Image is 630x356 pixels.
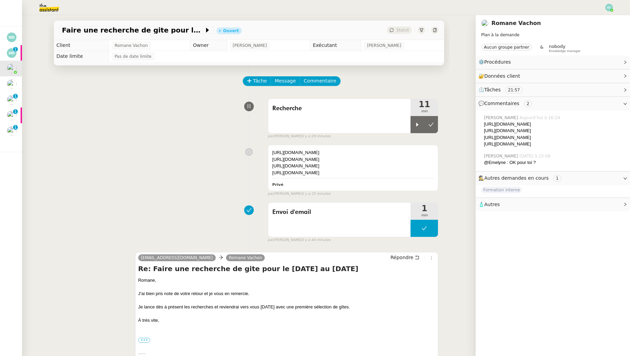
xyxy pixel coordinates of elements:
[478,87,528,92] span: ⏲️
[484,127,625,134] div: [URL][DOMAIN_NAME]
[476,198,630,211] div: 🧴Autres
[223,29,239,33] div: Ouvert
[540,44,543,53] span: &
[233,42,267,49] span: [PERSON_NAME]
[138,317,436,324] div: À très vite,
[484,73,520,79] span: Données client
[141,255,213,260] span: [EMAIL_ADDRESS][DOMAIN_NAME]
[481,20,489,27] img: users%2FyQfMwtYgTqhRP2YHWHmG2s2LYaD3%2Favatar%2Fprofile-pic.png
[115,42,148,49] span: Romane Vachon
[54,51,109,62] td: Date limite
[7,95,16,105] img: users%2FSg6jQljroSUGpSfKFUOPmUmNaZ23%2Favatar%2FUntitled.png
[268,191,274,197] span: par
[304,77,336,85] span: Commentaire
[7,111,16,120] img: users%2FSg6jQljroSUGpSfKFUOPmUmNaZ23%2Favatar%2FUntitled.png
[243,76,271,86] button: Tâche
[300,76,341,86] button: Commentaire
[396,28,409,33] span: Statut
[272,149,434,156] div: [URL][DOMAIN_NAME]
[484,121,625,128] div: [URL][DOMAIN_NAME]
[310,40,361,51] td: Exécutant
[271,76,300,86] button: Message
[478,202,500,207] span: 🧴
[484,87,501,92] span: Tâches
[390,254,413,261] span: Répondre
[272,103,407,114] span: Recherche
[388,254,422,261] button: Répondre
[138,290,436,297] div: J’ai bien pris note de votre retour et je vous en remercie.
[476,83,630,97] div: ⏲️Tâches 21:57
[524,100,532,107] nz-tag: 2
[478,101,535,106] span: 💬
[481,33,520,37] span: Plan à la demande
[268,191,331,197] small: [PERSON_NAME]
[54,40,109,51] td: Client
[253,77,267,85] span: Tâche
[7,79,16,89] img: users%2FSg6jQljroSUGpSfKFUOPmUmNaZ23%2Favatar%2FUntitled.png
[268,237,274,243] span: par
[226,255,265,261] a: Romane Vachon
[484,115,520,121] span: [PERSON_NAME]
[302,133,331,139] span: il y a 29 minutes
[13,47,18,52] nz-badge-sup: 1
[62,27,204,34] span: Faire une recherche de gite pour le [DATE] au [DATE]
[484,202,500,207] span: Autres
[481,44,532,51] nz-tag: Aucun groupe partner
[138,338,151,343] label: •••
[13,125,18,130] nz-badge-sup: 1
[302,191,331,197] span: il y a 25 minutes
[484,175,549,181] span: Autres demandes en cours
[484,101,519,106] span: Commentaires
[14,109,17,115] p: 1
[367,42,401,49] span: [PERSON_NAME]
[476,69,630,83] div: 🔐Données client
[268,133,274,139] span: par
[411,100,438,109] span: 11
[549,49,581,53] span: Knowledge manager
[115,53,152,60] span: Pas de date limite
[272,169,434,176] div: [URL][DOMAIN_NAME]
[484,153,520,159] span: [PERSON_NAME]
[553,175,561,182] nz-tag: 1
[549,44,581,53] app-user-label: Knowledge manager
[484,141,625,148] div: [URL][DOMAIN_NAME]
[268,133,331,139] small: [PERSON_NAME]
[14,125,17,131] p: 1
[478,72,523,80] span: 🔐
[411,204,438,213] span: 1
[411,213,438,218] span: min
[484,59,511,65] span: Procédures
[481,187,522,193] span: Formation interne
[13,109,18,114] nz-badge-sup: 1
[138,304,436,310] div: Je lance dès à présent les recherches et reviendrai vers vous [DATE] avec une première sélection ...
[476,171,630,185] div: 🕵️Autres demandes en cours 1
[7,33,16,42] img: svg
[7,64,16,73] img: users%2FyQfMwtYgTqhRP2YHWHmG2s2LYaD3%2Favatar%2Fprofile-pic.png
[7,48,16,58] img: svg
[411,109,438,114] span: min
[14,94,17,100] p: 1
[476,97,630,110] div: 💬Commentaires 2
[272,207,407,217] span: Envoi d'email
[272,163,434,169] div: [URL][DOMAIN_NAME]
[491,20,541,26] a: Romane Vachon
[484,159,625,166] div: @Emelyne : OK pour toi ?
[302,237,331,243] span: il y a 44 minutes
[505,87,523,93] nz-tag: 21:57
[272,156,434,163] div: [URL][DOMAIN_NAME]
[478,175,564,181] span: 🕵️
[549,44,565,49] span: nobody
[272,182,283,187] b: Privé
[275,77,296,85] span: Message
[138,277,436,284] div: Romane,
[138,264,436,274] h4: Re: Faire une recherche de gite pour le [DATE] au [DATE]
[190,40,227,51] td: Owner
[484,134,625,141] div: [URL][DOMAIN_NAME]
[605,4,613,11] img: svg
[7,126,16,136] img: users%2FSg6jQljroSUGpSfKFUOPmUmNaZ23%2Favatar%2FUntitled.png
[476,55,630,69] div: ⚙️Procédures
[13,94,18,99] nz-badge-sup: 1
[478,58,514,66] span: ⚙️
[268,237,331,243] small: [PERSON_NAME]
[520,115,561,121] span: Aujourd’hui à 16:24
